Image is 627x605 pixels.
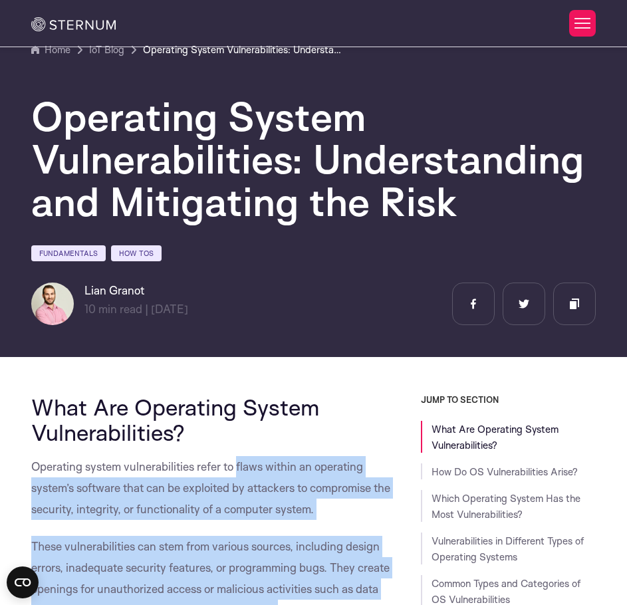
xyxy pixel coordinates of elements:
[432,492,580,521] a: Which Operating System Has the Most Vulnerabilities?
[84,283,188,299] h6: Lian Granot
[432,535,584,563] a: Vulnerabilities in Different Types of Operating Systems
[432,465,578,478] a: How Do OS Vulnerabilities Arise?
[31,459,390,516] span: Operating system vulnerabilities refer to flaws within an operating system’s software that can be...
[111,245,162,261] a: How Tos
[31,393,319,446] span: What Are Operating System Vulnerabilities?
[31,283,74,325] img: Lian Granot
[151,302,188,316] span: [DATE]
[421,394,596,405] h3: JUMP TO SECTION
[31,245,106,261] a: Fundamentals
[89,42,124,58] a: IoT Blog
[7,566,39,598] button: Open CMP widget
[84,302,96,316] span: 10
[31,42,70,58] a: Home
[84,302,148,316] span: min read |
[31,95,596,223] h1: Operating System Vulnerabilities: Understanding and Mitigating the Risk
[143,42,342,58] a: Operating System Vulnerabilities: Understanding and Mitigating the Risk
[569,10,596,37] button: Toggle Menu
[432,423,559,451] a: What Are Operating System Vulnerabilities?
